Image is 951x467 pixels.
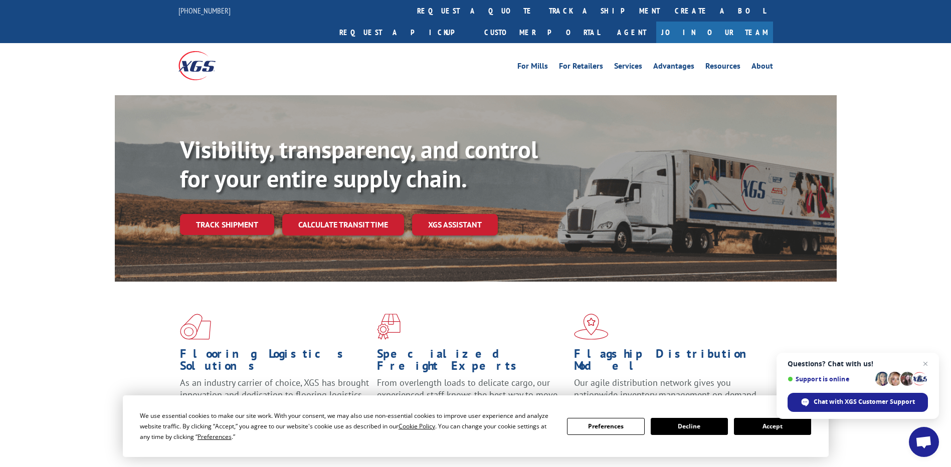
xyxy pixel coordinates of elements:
span: Our agile distribution network gives you nationwide inventory management on demand. [574,377,758,400]
a: Services [614,62,642,73]
a: [PHONE_NUMBER] [178,6,231,16]
div: Chat with XGS Customer Support [788,393,928,412]
a: For Retailers [559,62,603,73]
a: Customer Portal [477,22,607,43]
img: xgs-icon-total-supply-chain-intelligence-red [180,314,211,340]
a: Advantages [653,62,694,73]
a: XGS ASSISTANT [412,214,498,236]
button: Decline [651,418,728,435]
button: Preferences [567,418,644,435]
h1: Specialized Freight Experts [377,348,566,377]
span: Close chat [919,358,931,370]
a: Track shipment [180,214,274,235]
a: Resources [705,62,740,73]
p: From overlength loads to delicate cargo, our experienced staff knows the best way to move your fr... [377,377,566,421]
h1: Flagship Distribution Model [574,348,764,377]
a: About [751,62,773,73]
div: We use essential cookies to make our site work. With your consent, we may also use non-essential ... [140,410,555,442]
div: Cookie Consent Prompt [123,395,829,457]
span: Questions? Chat with us! [788,360,928,368]
span: Support is online [788,375,872,383]
a: Join Our Team [656,22,773,43]
b: Visibility, transparency, and control for your entire supply chain. [180,134,538,194]
img: xgs-icon-focused-on-flooring-red [377,314,401,340]
span: Chat with XGS Customer Support [814,397,915,406]
a: For Mills [517,62,548,73]
h1: Flooring Logistics Solutions [180,348,369,377]
span: Cookie Policy [399,422,435,430]
a: Calculate transit time [282,214,404,236]
a: Agent [607,22,656,43]
span: As an industry carrier of choice, XGS has brought innovation and dedication to flooring logistics... [180,377,369,412]
div: Open chat [909,427,939,457]
button: Accept [734,418,811,435]
a: Request a pickup [332,22,477,43]
span: Preferences [198,432,232,441]
img: xgs-icon-flagship-distribution-model-red [574,314,609,340]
